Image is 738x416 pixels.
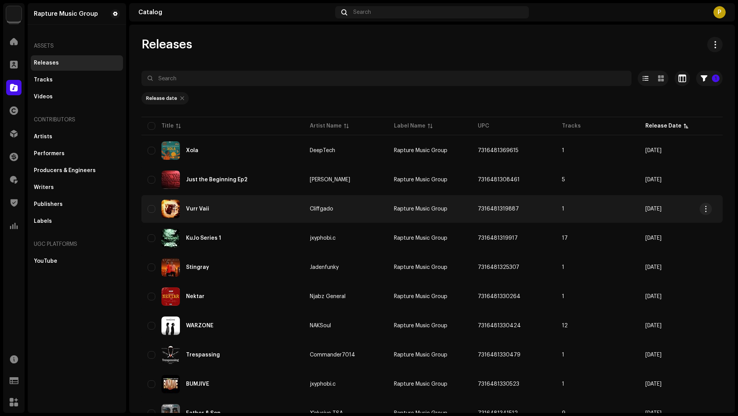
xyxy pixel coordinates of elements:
div: P [713,6,726,18]
div: Cliffgado [310,206,333,212]
span: Rapture Music Group [394,294,447,299]
img: 4da69762-0afa-4aab-a131-774baff64974 [161,287,180,306]
span: Rapture Music Group [394,381,447,387]
span: Rapture Music Group [394,148,447,153]
div: Artists [34,134,52,140]
div: Rapture Music Group [34,11,98,17]
div: Title [161,122,174,130]
span: Oct 10, 2025 [645,265,662,270]
div: Trespassing [186,352,220,358]
div: Artist Name [310,122,342,130]
re-m-nav-item: Videos [31,89,123,104]
span: Oct 10, 2025 [645,381,662,387]
div: [PERSON_NAME] [310,177,350,182]
re-m-nav-item: Writers [31,180,123,195]
span: DeepTech [310,148,382,153]
div: Tracks [34,77,53,83]
span: NAKSoul [310,323,382,328]
span: Oct 10, 2025 [645,323,662,328]
input: Search [141,71,632,86]
div: KuJo Series 1 [186,235,221,241]
span: Search [353,9,371,15]
div: Contributors [31,111,123,129]
re-m-nav-item: Artists [31,129,123,144]
img: e2dc18fb-56ad-435d-b42a-87f578b25465 [161,258,180,277]
span: 1 [562,381,564,387]
span: 7316481330523 [478,381,519,387]
div: Publishers [34,201,63,207]
div: Commander7014 [310,352,355,358]
span: 7316481308461 [478,177,520,182]
div: Vurr Vaii [186,206,209,212]
img: 163c8eb7-e871-4bd8-bdd8-82b147720540 [161,375,180,393]
span: Rapture Music Group [394,177,447,182]
span: Oct 10, 2025 [645,148,662,153]
span: jxyphobi.c [310,235,382,241]
span: 1 [562,148,564,153]
div: Njabz General [310,294,346,299]
div: Release date [146,95,177,101]
div: Catalog [138,9,332,15]
span: 9 [562,411,565,416]
div: Labels [34,218,52,224]
span: Oct 10, 2025 [645,206,662,212]
div: NAKSoul [310,323,331,328]
div: YouTube [34,258,57,264]
span: Oct 10, 2025 [645,411,662,416]
div: Writers [34,184,54,191]
span: 1 [562,206,564,212]
span: Oct 10, 2025 [645,177,662,182]
re-m-nav-item: Releases [31,55,123,71]
span: Rapture Music Group [394,206,447,212]
re-m-nav-item: Performers [31,146,123,161]
re-m-nav-item: YouTube [31,254,123,269]
div: WARZONE [186,323,213,328]
span: X'clusive TSA [310,411,382,416]
span: 7316481319887 [478,206,519,212]
span: Rapture Music Group [394,265,447,270]
img: cf8f2e4e-83d3-49fa-a934-85bd55295f82 [161,200,180,218]
span: 7316481369615 [478,148,519,153]
div: BUMJIVE [186,381,209,387]
div: Father & Son [186,411,221,416]
div: jxyphobi.c [310,235,336,241]
span: Releases [141,37,192,52]
span: Djy Bongz Deekota [310,177,382,182]
div: Label Name [394,122,426,130]
re-a-nav-header: Assets [31,37,123,55]
div: Stingray [186,265,209,270]
span: Rapture Music Group [394,235,447,241]
span: jxyphobi.c [310,381,382,387]
span: 7316481330264 [478,294,520,299]
re-m-nav-item: Producers & Engineers [31,163,123,178]
img: 9326f11a-b5d5-4758-9869-f8a52a05e781 [161,171,180,189]
button: 1 [696,71,723,86]
div: Producers & Engineers [34,167,96,174]
div: Just the Beginning Ep2 [186,177,248,182]
span: Rapture Music Group [394,323,447,328]
div: Jadenfunky [310,265,339,270]
img: d6d936c5-4811-4bb5-96e9-7add514fcdf6 [6,6,22,22]
img: a8301844-6880-4eb3-b165-162cfdda8122 [161,141,180,160]
div: Xola [186,148,198,153]
div: Releases [34,60,59,66]
span: 7316481319917 [478,235,518,241]
span: Oct 10, 2025 [645,352,662,358]
span: 7316481341512 [478,411,518,416]
span: 7316481325307 [478,265,519,270]
span: Oct 10, 2025 [645,294,662,299]
img: d167bd00-1285-4924-b685-d8eb6b4fce62 [161,317,180,335]
div: Nektar [186,294,204,299]
span: Commander7014 [310,352,382,358]
span: 1 [562,294,564,299]
span: Cliffgado [310,206,382,212]
div: DeepTech [310,148,335,153]
div: Release Date [645,122,681,130]
span: 5 [562,177,565,182]
img: 3a32bf5d-1df9-4b1e-a417-02a36d1449d5 [161,346,180,364]
span: Rapture Music Group [394,411,447,416]
div: Videos [34,94,53,100]
img: c0f913e4-0aae-4d60-a483-873106a2f1e7 [161,229,180,247]
re-a-nav-header: UGC Platforms [31,235,123,254]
